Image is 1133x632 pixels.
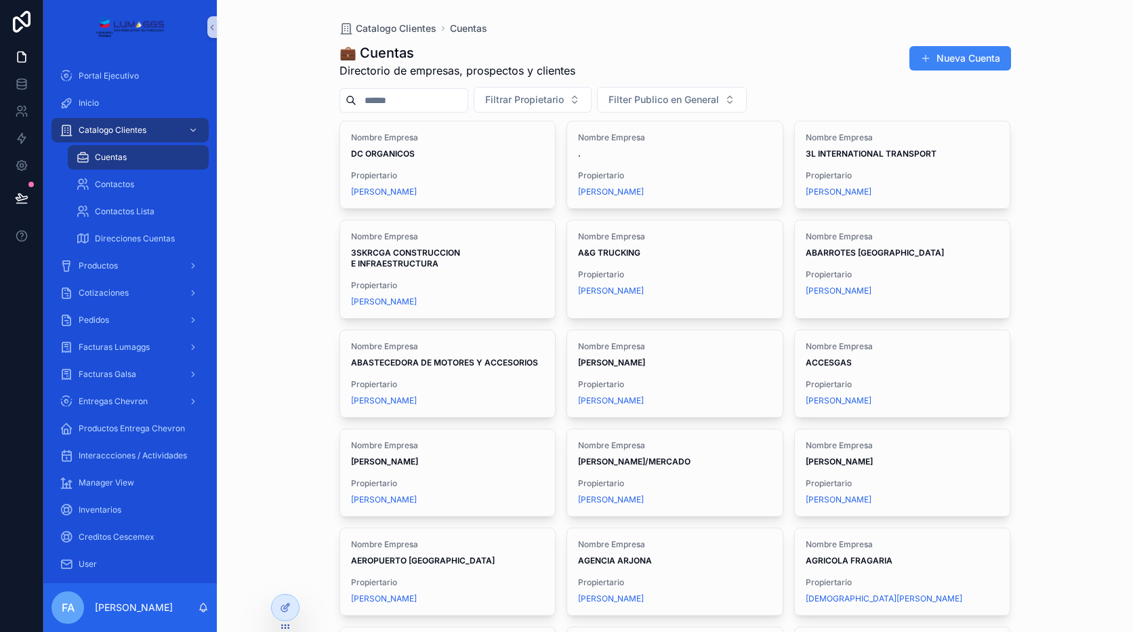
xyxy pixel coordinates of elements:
a: Nombre EmpresaABARROTES [GEOGRAPHIC_DATA]Propiertario[PERSON_NAME] [794,220,1011,319]
a: Facturas Galsa [52,362,209,387]
a: [PERSON_NAME] [351,395,417,406]
button: Select Button [474,87,592,113]
strong: DC ORGANICOS [351,149,415,159]
strong: AGENCIA ARJONA [578,555,652,566]
span: Propiertario [806,577,1000,588]
span: Productos Entrega Chevron [79,423,185,434]
span: Productos [79,260,118,271]
a: [PERSON_NAME] [578,285,644,296]
strong: [PERSON_NAME]/MERCADO [578,456,691,467]
p: [PERSON_NAME] [95,601,173,614]
a: Nombre Empresa.Propiertario[PERSON_NAME] [566,121,783,209]
a: Cuentas [450,22,487,35]
a: [PERSON_NAME] [806,494,871,505]
span: Facturas Galsa [79,369,136,380]
a: Contactos [68,172,209,197]
span: Contactos Lista [95,206,154,217]
span: Propiertario [806,379,1000,390]
a: Nombre Empresa3L INTERNATIONAL TRANSPORTPropiertario[PERSON_NAME] [794,121,1011,209]
span: Direcciones Cuentas [95,233,175,244]
span: Nombre Empresa [806,341,1000,352]
a: [PERSON_NAME] [578,186,644,197]
span: Nombre Empresa [806,440,1000,451]
a: [PERSON_NAME] [806,285,871,296]
a: Nombre EmpresaAEROPUERTO [GEOGRAPHIC_DATA]Propiertario[PERSON_NAME] [339,528,556,616]
a: Nombre Empresa[PERSON_NAME]Propiertario[PERSON_NAME] [566,330,783,418]
span: Cotizaciones [79,288,129,298]
span: Propiertario [578,170,772,181]
span: FA [62,599,75,616]
a: Portal Ejecutivo [52,64,209,88]
strong: 3L INTERNATIONAL TRANSPORT [806,149,936,159]
a: Inicio [52,91,209,115]
a: Cuentas [68,145,209,170]
a: Nombre Empresa[PERSON_NAME]Propiertario[PERSON_NAME] [794,429,1011,517]
a: Manager View [52,471,209,495]
h1: 💼 Cuentas [339,43,575,62]
a: Creditos Cescemex [52,525,209,549]
a: [PERSON_NAME] [351,494,417,505]
span: Pedidos [79,315,109,325]
a: Nombre EmpresaA&G TRUCKINGPropiertario[PERSON_NAME] [566,220,783,319]
span: Propiertario [806,170,1000,181]
a: [DEMOGRAPHIC_DATA][PERSON_NAME] [806,593,962,604]
a: [PERSON_NAME] [351,186,417,197]
a: [PERSON_NAME] [806,395,871,406]
span: Nombre Empresa [578,132,772,143]
span: Creditos Cescemex [79,532,154,542]
strong: . [578,149,581,159]
span: Propiertario [578,478,772,489]
span: Interaccciones / Actividades [79,450,187,461]
span: Propiertario [351,170,545,181]
span: Directorio de empresas, prospectos y clientes [339,62,575,79]
strong: [PERSON_NAME] [578,357,645,368]
a: Productos Entrega Chevron [52,416,209,441]
span: Propiertario [578,269,772,280]
span: Portal Ejecutivo [79,71,139,81]
span: Contactos [95,179,134,190]
span: Nombre Empresa [578,440,772,451]
span: Propiertario [351,379,545,390]
a: [PERSON_NAME] [578,494,644,505]
strong: A&G TRUCKING [578,248,640,258]
button: Nueva Cuenta [909,46,1011,71]
span: Cuentas [95,152,127,163]
span: Nombre Empresa [578,231,772,242]
span: [PERSON_NAME] [351,296,417,307]
span: Nombre Empresa [578,341,772,352]
span: Catalogo Clientes [79,125,146,136]
span: Inventarios [79,505,121,515]
a: Pedidos [52,308,209,332]
span: Propiertario [351,280,545,291]
span: Propiertario [351,478,545,489]
a: Interaccciones / Actividades [52,443,209,468]
a: Direcciones Cuentas [68,226,209,251]
span: [PERSON_NAME] [806,186,871,197]
span: Nombre Empresa [578,539,772,550]
a: [PERSON_NAME] [578,395,644,406]
strong: ABARROTES [GEOGRAPHIC_DATA] [806,248,944,258]
span: Nombre Empresa [351,440,545,451]
span: Propiertario [578,379,772,390]
a: User [52,552,209,576]
a: Nombre EmpresaABASTECEDORA DE MOTORES Y ACCESORIOSPropiertario[PERSON_NAME] [339,330,556,418]
a: Nombre EmpresaACCESGASPropiertario[PERSON_NAME] [794,330,1011,418]
span: Filter Publico en General [609,93,719,106]
a: Nombre Empresa[PERSON_NAME]Propiertario[PERSON_NAME] [339,429,556,517]
a: Nombre EmpresaAGRICOLA FRAGARIAPropiertario[DEMOGRAPHIC_DATA][PERSON_NAME] [794,528,1011,616]
a: Catalogo Clientes [52,118,209,142]
a: [PERSON_NAME] [351,593,417,604]
strong: ACCESGAS [806,357,852,368]
a: Nombre Empresa3SKRCGA CONSTRUCCION E INFRAESTRUCTURAPropiertario[PERSON_NAME] [339,220,556,319]
span: Nombre Empresa [806,231,1000,242]
a: Nombre EmpresaDC ORGANICOSPropiertario[PERSON_NAME] [339,121,556,209]
a: Nombre EmpresaAGENCIA ARJONAPropiertario[PERSON_NAME] [566,528,783,616]
strong: AGRICOLA FRAGARIA [806,555,892,566]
